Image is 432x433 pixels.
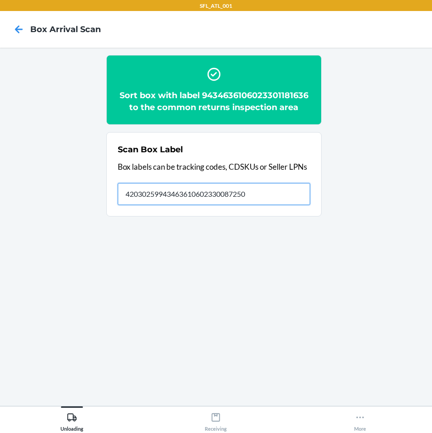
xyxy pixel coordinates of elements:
button: Receiving [144,406,288,432]
button: More [288,406,432,432]
div: Unloading [60,409,83,432]
h4: Box Arrival Scan [30,23,101,35]
div: Receiving [205,409,227,432]
h2: Scan Box Label [118,144,183,155]
h2: Sort box with label 9434636106023301181636 to the common returns inspection area [118,89,310,113]
input: Barcode [118,183,310,205]
p: SFL_ATL_001 [200,2,232,10]
div: More [354,409,366,432]
p: Box labels can be tracking codes, CDSKUs or Seller LPNs [118,161,310,173]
